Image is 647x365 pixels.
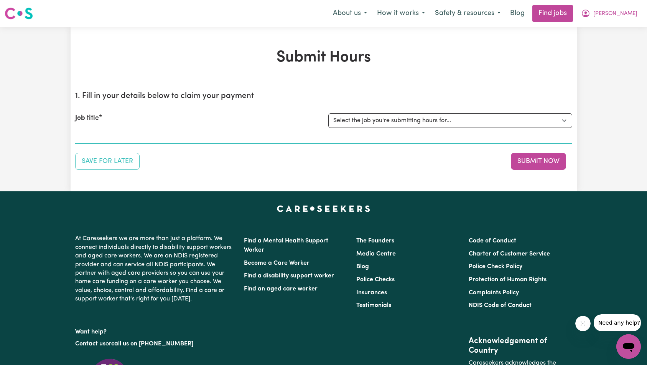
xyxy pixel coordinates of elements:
[356,302,391,309] a: Testimonials
[111,341,193,347] a: call us on [PHONE_NUMBER]
[469,290,519,296] a: Complaints Policy
[469,277,547,283] a: Protection of Human Rights
[575,316,591,331] iframe: Close message
[244,286,318,292] a: Find an aged care worker
[244,260,310,266] a: Become a Care Worker
[356,251,396,257] a: Media Centre
[75,153,140,170] button: Save your job report
[469,302,532,309] a: NDIS Code of Conduct
[75,113,99,123] label: Job title
[277,205,370,211] a: Careseekers home page
[593,10,637,18] span: [PERSON_NAME]
[576,5,642,22] button: My Account
[469,251,550,257] a: Charter of Customer Service
[356,290,387,296] a: Insurances
[328,5,372,22] button: About us
[511,153,566,170] button: Submit your job report
[356,277,395,283] a: Police Checks
[469,337,572,356] h2: Acknowledgement of Country
[75,91,572,101] h2: 1. Fill in your details below to claim your payment
[505,5,529,22] a: Blog
[75,325,235,336] p: Want help?
[5,5,33,22] a: Careseekers logo
[430,5,505,22] button: Safety & resources
[616,334,641,359] iframe: Button to launch messaging window
[594,314,641,331] iframe: Message from company
[75,48,572,67] h1: Submit Hours
[244,238,328,253] a: Find a Mental Health Support Worker
[356,264,369,270] a: Blog
[356,238,394,244] a: The Founders
[469,238,516,244] a: Code of Conduct
[5,7,33,20] img: Careseekers logo
[244,273,334,279] a: Find a disability support worker
[469,264,522,270] a: Police Check Policy
[372,5,430,22] button: How it works
[532,5,573,22] a: Find jobs
[75,337,235,351] p: or
[75,231,235,306] p: At Careseekers we are more than just a platform. We connect individuals directly to disability su...
[75,341,105,347] a: Contact us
